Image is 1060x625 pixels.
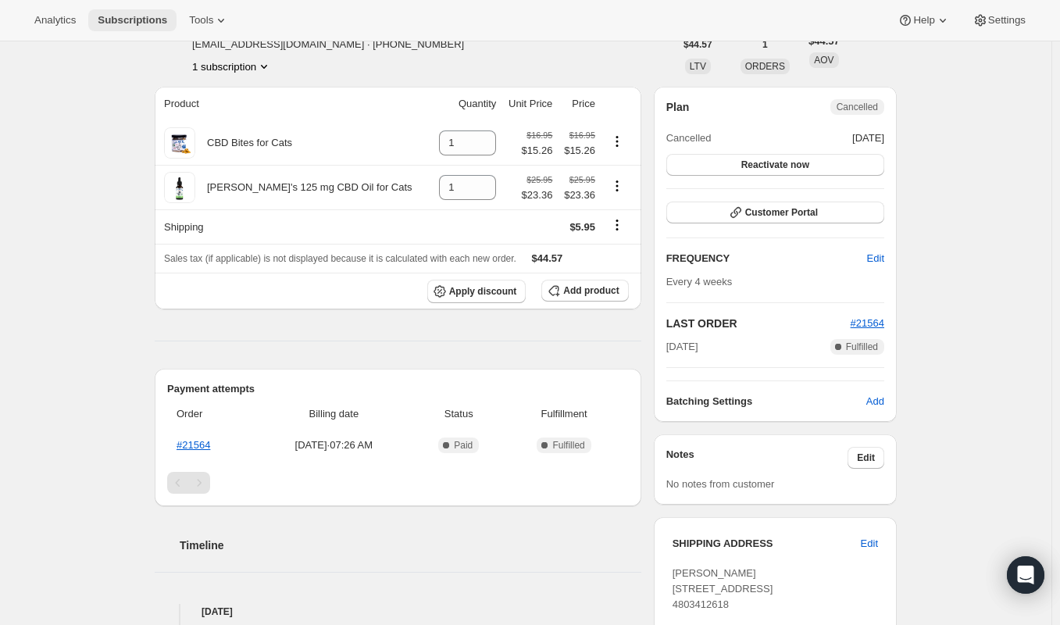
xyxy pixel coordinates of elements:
[98,14,167,27] span: Subscriptions
[192,59,272,74] button: Product actions
[666,99,690,115] h2: Plan
[837,101,878,113] span: Cancelled
[195,180,412,195] div: [PERSON_NAME]'s 125 mg CBD Oil for Cats
[888,9,959,31] button: Help
[857,452,875,464] span: Edit
[666,394,866,409] h6: Batching Settings
[454,439,473,452] span: Paid
[34,14,76,27] span: Analytics
[666,154,884,176] button: Reactivate now
[666,251,867,266] h2: FREQUENCY
[745,206,818,219] span: Customer Portal
[866,394,884,409] span: Add
[666,447,848,469] h3: Notes
[180,9,238,31] button: Tools
[858,246,894,271] button: Edit
[25,9,85,31] button: Analytics
[808,34,840,49] span: $44.57
[963,9,1035,31] button: Settings
[690,61,706,72] span: LTV
[522,143,553,159] span: $15.26
[88,9,177,31] button: Subscriptions
[666,478,775,490] span: No notes from customer
[814,55,833,66] span: AOV
[762,38,768,51] span: 1
[557,87,600,121] th: Price
[259,406,409,422] span: Billing date
[167,472,629,494] nav: Pagination
[666,276,733,287] span: Every 4 weeks
[431,87,501,121] th: Quantity
[569,221,595,233] span: $5.95
[569,175,595,184] small: $25.95
[522,187,553,203] span: $23.36
[167,397,255,431] th: Order
[851,317,884,329] a: #21564
[526,175,552,184] small: $25.95
[867,251,884,266] span: Edit
[195,135,292,151] div: CBD Bites for Cats
[848,447,884,469] button: Edit
[532,252,563,264] span: $44.57
[189,14,213,27] span: Tools
[666,316,851,331] h2: LAST ORDER
[562,143,595,159] span: $15.26
[857,389,894,414] button: Add
[155,209,431,244] th: Shipping
[673,536,861,552] h3: SHIPPING ADDRESS
[666,339,698,355] span: [DATE]
[913,14,934,27] span: Help
[988,14,1026,27] span: Settings
[501,87,557,121] th: Unit Price
[167,381,629,397] h2: Payment attempts
[192,37,477,52] span: [EMAIL_ADDRESS][DOMAIN_NAME] · [PHONE_NUMBER]
[177,439,210,451] a: #21564
[569,130,595,140] small: $16.95
[605,216,630,234] button: Shipping actions
[605,177,630,195] button: Product actions
[851,316,884,331] button: #21564
[418,406,500,422] span: Status
[861,536,878,552] span: Edit
[526,130,552,140] small: $16.95
[674,34,722,55] button: $44.57
[562,187,595,203] span: $23.36
[683,38,712,51] span: $44.57
[1007,556,1044,594] div: Open Intercom Messenger
[852,130,884,146] span: [DATE]
[155,87,431,121] th: Product
[851,531,887,556] button: Edit
[605,133,630,150] button: Product actions
[563,284,619,297] span: Add product
[180,537,641,553] h2: Timeline
[164,253,516,264] span: Sales tax (if applicable) is not displayed because it is calculated with each new order.
[846,341,878,353] span: Fulfilled
[552,439,584,452] span: Fulfilled
[427,280,526,303] button: Apply discount
[155,604,641,620] h4: [DATE]
[745,61,785,72] span: ORDERS
[666,202,884,223] button: Customer Portal
[673,567,773,610] span: [PERSON_NAME] [STREET_ADDRESS] 4803412618
[449,285,517,298] span: Apply discount
[509,406,619,422] span: Fulfillment
[666,130,712,146] span: Cancelled
[541,280,628,302] button: Add product
[753,34,777,55] button: 1
[741,159,809,171] span: Reactivate now
[259,437,409,453] span: [DATE] · 07:26 AM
